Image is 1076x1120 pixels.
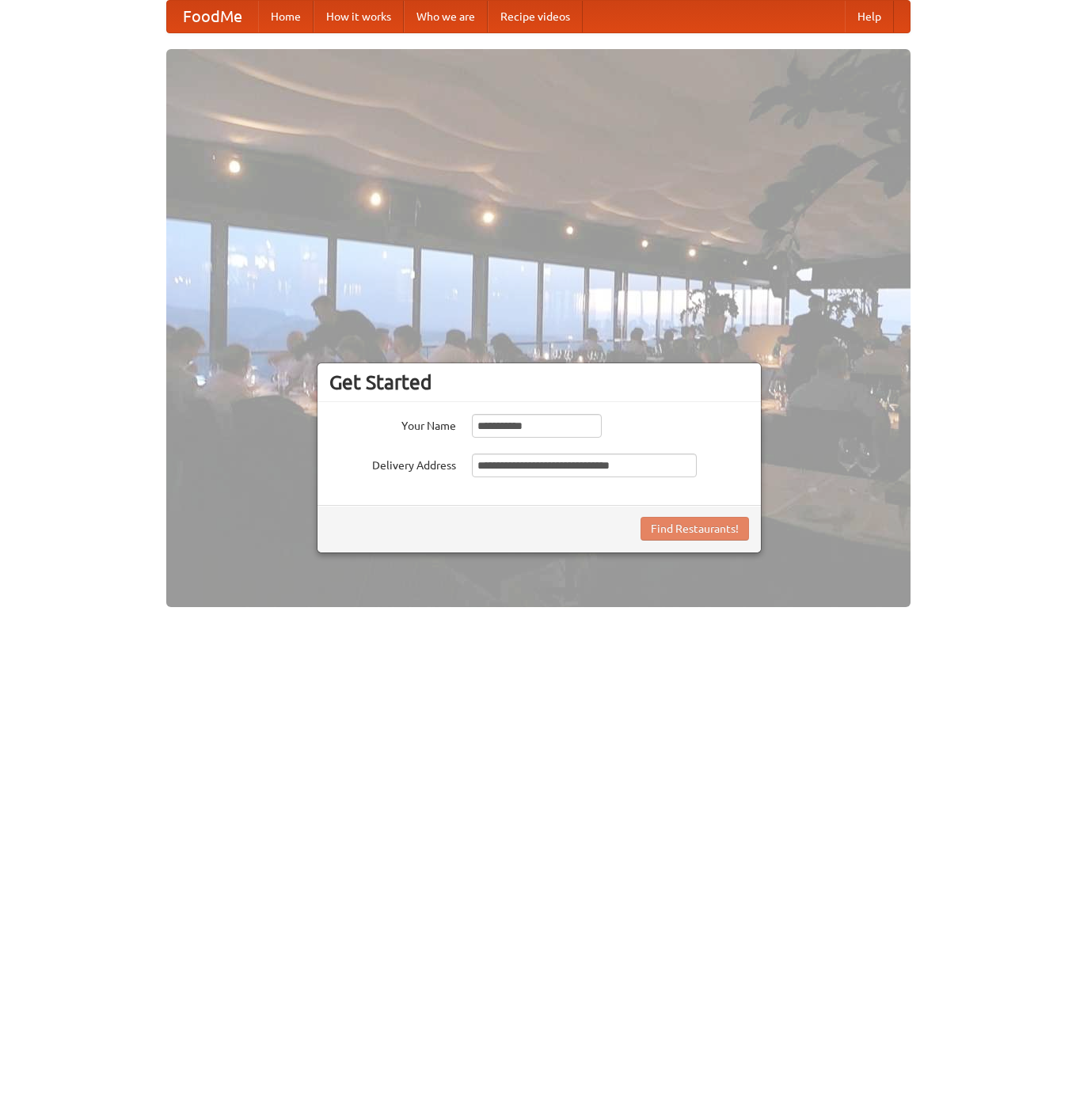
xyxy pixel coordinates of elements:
[258,1,314,32] a: Home
[167,1,258,32] a: FoodMe
[329,370,749,394] h3: Get Started
[641,517,749,541] button: Find Restaurants!
[329,454,456,473] label: Delivery Address
[314,1,404,32] a: How it works
[404,1,488,32] a: Who we are
[329,414,456,434] label: Your Name
[488,1,583,32] a: Recipe videos
[845,1,894,32] a: Help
